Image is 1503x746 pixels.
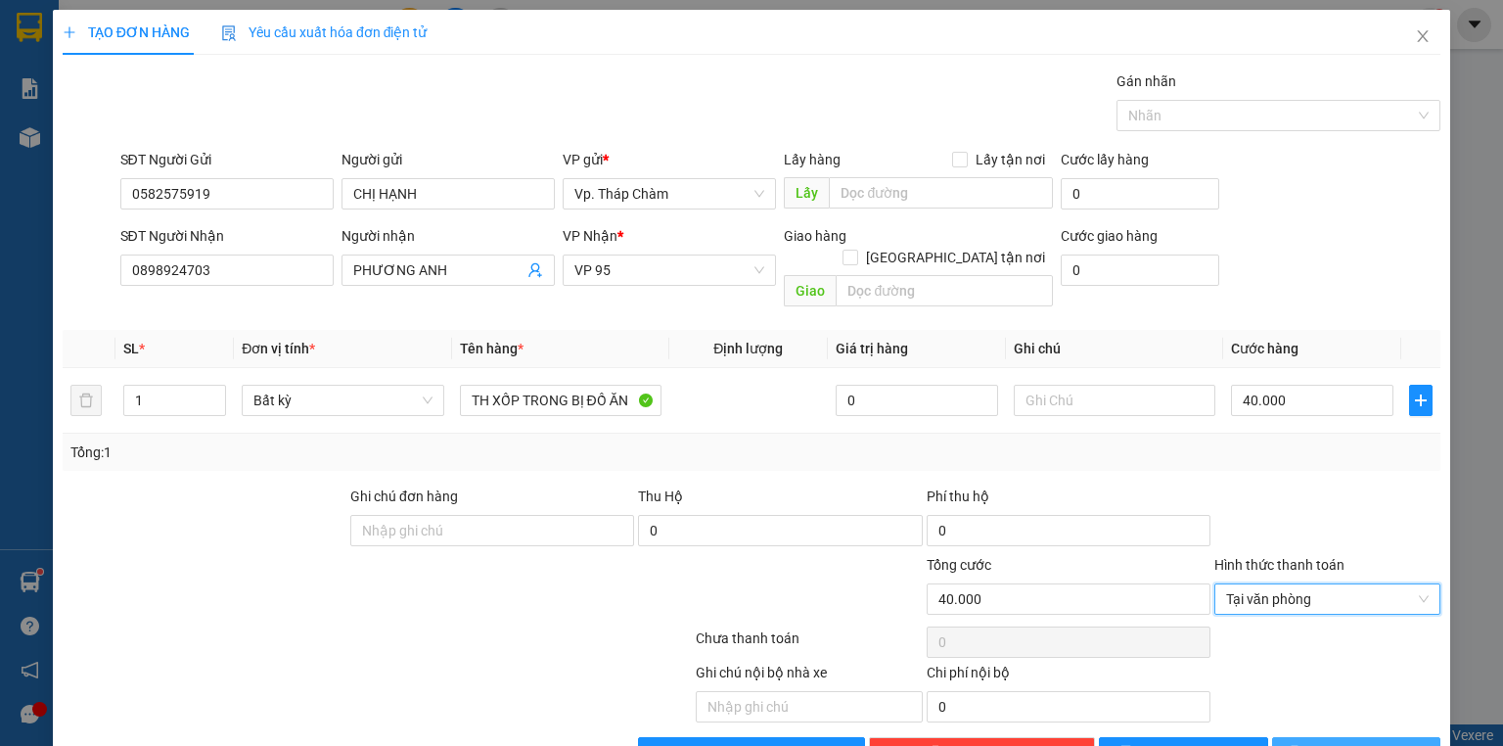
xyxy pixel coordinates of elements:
span: plus [63,25,76,39]
span: VP 95 [574,256,764,285]
span: Giao [784,275,836,306]
span: Tại văn phòng [1226,584,1429,614]
input: VD: Bàn, Ghế [460,385,661,416]
input: Cước lấy hàng [1061,178,1219,210]
span: Giá trị hàng [836,341,908,356]
input: Ghi Chú [1014,385,1215,416]
label: Hình thức thanh toán [1214,557,1344,573]
span: Giao hàng [784,228,846,244]
button: delete [70,385,102,416]
span: Lấy [784,177,829,209]
label: Cước lấy hàng [1061,152,1149,167]
span: Định lượng [713,341,783,356]
span: user-add [527,262,543,278]
div: Người gửi [342,149,555,170]
input: Ghi chú đơn hàng [350,515,634,546]
div: Tổng: 1 [70,442,581,463]
div: Phí thu hộ [927,486,1210,515]
span: close [1415,28,1431,44]
input: Dọc đường [836,275,1053,306]
span: Đơn vị tính [242,341,315,356]
th: Ghi chú [1006,330,1223,368]
button: Close [1395,10,1450,65]
span: Thu Hộ [638,489,683,504]
input: 0 [836,385,998,416]
div: SĐT Người Gửi [120,149,334,170]
div: Chi phí nội bộ [927,662,1210,691]
span: Lấy tận nơi [968,149,1053,170]
span: Yêu cầu xuất hóa đơn điện tử [221,24,428,40]
img: icon [221,25,237,41]
span: Lấy hàng [784,152,841,167]
input: Dọc đường [829,177,1053,209]
span: Vp. Tháp Chàm [574,179,764,209]
div: Chưa thanh toán [694,628,924,662]
label: Ghi chú đơn hàng [350,489,458,504]
span: Tên hàng [460,341,524,356]
span: plus [1410,393,1432,408]
div: Người nhận [342,225,555,247]
span: Tổng cước [927,557,991,573]
div: Ghi chú nội bộ nhà xe [696,662,922,691]
b: Biên nhận gởi hàng hóa [126,28,188,188]
input: Nhập ghi chú [696,691,922,723]
label: Cước giao hàng [1061,228,1158,244]
span: VP Nhận [563,228,617,244]
label: Gán nhãn [1116,73,1176,89]
div: SĐT Người Nhận [120,225,334,247]
input: Cước giao hàng [1061,255,1219,286]
span: TẠO ĐƠN HÀNG [63,24,190,40]
b: An Anh Limousine [24,126,108,218]
button: plus [1409,385,1433,416]
div: VP gửi [563,149,776,170]
span: SL [123,341,139,356]
span: [GEOGRAPHIC_DATA] tận nơi [858,247,1053,268]
span: Cước hàng [1231,341,1298,356]
span: Bất kỳ [253,386,432,415]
